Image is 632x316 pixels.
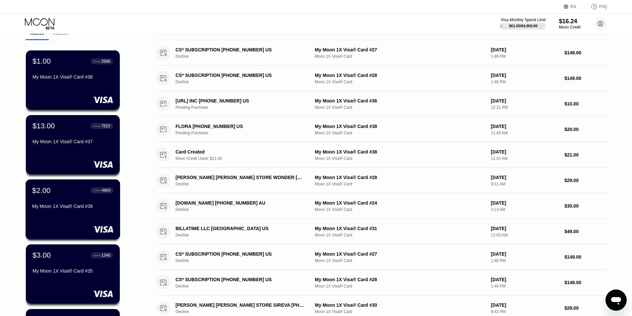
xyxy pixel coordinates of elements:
[491,131,559,135] div: 11:43 AM
[33,122,55,130] div: $13.00
[176,98,304,103] div: [URL] INC [PHONE_NUMBER] US
[491,284,559,288] div: 1:48 PM
[491,175,559,180] div: [DATE]
[509,24,537,28] div: $61.50 / $4,000.00
[491,105,559,110] div: 12:21 PM
[176,207,314,212] div: Decline
[315,207,486,212] div: Moon 1X Visa® Card
[94,60,100,62] div: ● ● ● ●
[176,124,304,129] div: FLORA [PHONE_NUMBER] US
[315,156,486,161] div: Moon 1X Visa® Card
[491,309,559,314] div: 8:42 PM
[571,4,576,9] div: EN
[176,226,304,231] div: BILL4TIME LLC [GEOGRAPHIC_DATA] US
[176,277,304,282] div: CS* SUBSCRIPTION [PHONE_NUMBER] US
[491,124,559,129] div: [DATE]
[156,193,607,219] div: [DOMAIN_NAME] [PHONE_NUMBER] AUDeclineMy Moon 1X Visa® Card #24Moon 1X Visa® Card[DATE]3:13 AM$30.00
[33,74,113,80] div: My Moon 1X Visa® Card #38
[564,76,607,81] div: $149.00
[491,156,559,161] div: 11:41 AM
[32,186,51,195] div: $2.00
[315,233,486,237] div: Moon 1X Visa® Card
[176,156,314,161] div: Moon Credit Used: $21.00
[101,124,110,128] div: 7823
[26,50,120,110] div: $1.00● ● ● ●3988My Moon 1X Visa® Card #38
[176,233,314,237] div: Decline
[94,125,100,127] div: ● ● ● ●
[26,115,120,174] div: $13.00● ● ● ●7823My Moon 1X Visa® Card #37
[315,98,486,103] div: My Moon 1X Visa® Card #36
[605,289,627,311] iframe: Button to launch messaging window
[564,229,607,234] div: $49.00
[564,50,607,55] div: $149.00
[491,73,559,78] div: [DATE]
[156,168,607,193] div: [PERSON_NAME] [PERSON_NAME] STORE WONDER [PHONE_NUMBER] USDeclineMy Moon 1X Visa® Card #28Moon 1X...
[315,131,486,135] div: Moon 1X Visa® Card
[491,54,559,59] div: 1:48 PM
[33,139,113,144] div: My Moon 1X Visa® Card #37
[564,305,607,311] div: $29.00
[315,149,486,155] div: My Moon 1X Visa® Card #38
[491,80,559,84] div: 1:48 PM
[491,149,559,155] div: [DATE]
[33,268,113,274] div: My Moon 1X Visa® Card #35
[501,18,545,22] div: Visa Monthly Spend Limit
[491,251,559,257] div: [DATE]
[94,189,101,191] div: ● ● ● ●
[315,73,486,78] div: My Moon 1X Visa® Card #28
[94,254,100,256] div: ● ● ● ●
[559,18,581,30] div: $16.24Moon Credit
[156,244,607,270] div: CS* SUBSCRIPTION [PHONE_NUMBER] USDeclineMy Moon 1X Visa® Card #27Moon 1X Visa® Card[DATE]1:48 PM...
[599,4,607,9] div: FAQ
[559,25,581,30] div: Moon Credit
[315,284,486,288] div: Moon 1X Visa® Card
[176,131,314,135] div: Pending Purchase
[315,258,486,263] div: Moon 1X Visa® Card
[491,233,559,237] div: 12:03 AM
[176,105,314,110] div: Pending Purchase
[564,280,607,285] div: $149.00
[176,80,314,84] div: Decline
[491,200,559,206] div: [DATE]
[176,200,304,206] div: [DOMAIN_NAME] [PHONE_NUMBER] AU
[559,18,581,25] div: $16.24
[315,277,486,282] div: My Moon 1X Visa® Card #28
[564,254,607,260] div: $149.00
[176,251,304,257] div: CS* SUBSCRIPTION [PHONE_NUMBER] US
[491,207,559,212] div: 3:13 AM
[176,73,304,78] div: CS* SUBSCRIPTION [PHONE_NUMBER] US
[315,80,486,84] div: Moon 1X Visa® Card
[584,3,607,10] div: FAQ
[315,54,486,59] div: Moon 1X Visa® Card
[491,98,559,103] div: [DATE]
[315,302,486,308] div: My Moon 1X Visa® Card #30
[176,47,304,52] div: CS* SUBSCRIPTION [PHONE_NUMBER] US
[156,66,607,91] div: CS* SUBSCRIPTION [PHONE_NUMBER] USDeclineMy Moon 1X Visa® Card #28Moon 1X Visa® Card[DATE]1:48 PM...
[102,188,110,193] div: 4864
[32,204,113,209] div: My Moon 1X Visa® Card #36
[315,309,486,314] div: Moon 1X Visa® Card
[564,101,607,106] div: $10.00
[564,127,607,132] div: $20.00
[491,226,559,231] div: [DATE]
[564,152,607,158] div: $21.00
[33,251,51,260] div: $3.00
[101,59,110,64] div: 3988
[156,270,607,295] div: CS* SUBSCRIPTION [PHONE_NUMBER] USDeclineMy Moon 1X Visa® Card #28Moon 1X Visa® Card[DATE]1:48 PM...
[491,277,559,282] div: [DATE]
[156,219,607,244] div: BILL4TIME LLC [GEOGRAPHIC_DATA] USDeclineMy Moon 1X Visa® Card #31Moon 1X Visa® Card[DATE]12:03 A...
[101,253,110,258] div: 1346
[176,284,314,288] div: Decline
[564,3,584,10] div: EN
[176,149,304,155] div: Card Created
[156,142,607,168] div: Card CreatedMoon Credit Used: $21.00My Moon 1X Visa® Card #38Moon 1X Visa® Card[DATE]11:41 AM$21.00
[176,182,314,186] div: Decline
[156,91,607,117] div: [URL] INC [PHONE_NUMBER] USPending PurchaseMy Moon 1X Visa® Card #36Moon 1X Visa® Card[DATE]12:21...
[26,180,120,239] div: $2.00● ● ● ●4864My Moon 1X Visa® Card #36
[315,182,486,186] div: Moon 1X Visa® Card
[564,203,607,209] div: $30.00
[491,258,559,263] div: 1:48 PM
[176,258,314,263] div: Decline
[156,117,607,142] div: FLORA [PHONE_NUMBER] USPending PurchaseMy Moon 1X Visa® Card #38Moon 1X Visa® Card[DATE]11:43 AM$...
[26,244,120,304] div: $3.00● ● ● ●1346My Moon 1X Visa® Card #35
